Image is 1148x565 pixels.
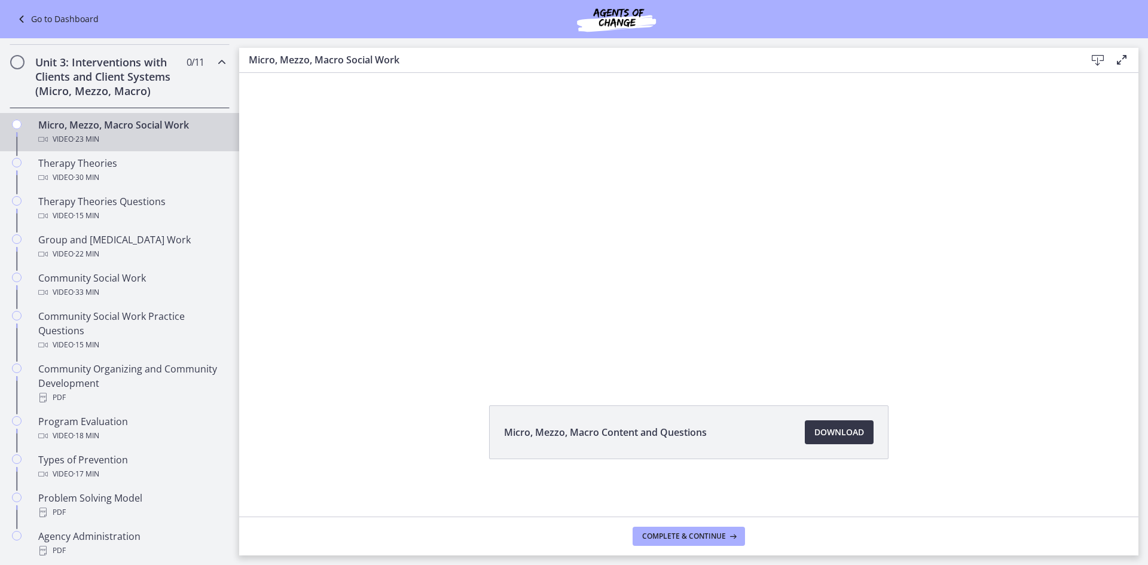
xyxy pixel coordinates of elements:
span: · 22 min [74,247,99,261]
span: · 33 min [74,285,99,300]
div: Agency Administration [38,529,225,558]
h3: Micro, Mezzo, Macro Social Work [249,53,1067,67]
h2: Unit 3: Interventions with Clients and Client Systems (Micro, Mezzo, Macro) [35,55,181,98]
span: Download [814,425,864,439]
span: Complete & continue [642,532,726,541]
span: 0 / 11 [187,55,204,69]
span: · 23 min [74,132,99,146]
div: Community Social Work [38,271,225,300]
img: Agents of Change [545,5,688,33]
div: Therapy Theories [38,156,225,185]
span: · 15 min [74,338,99,352]
div: Video [38,170,225,185]
div: Video [38,338,225,352]
iframe: Video Lesson [239,26,1138,378]
div: Video [38,209,225,223]
div: Video [38,467,225,481]
div: Video [38,285,225,300]
span: · 15 min [74,209,99,223]
span: Micro, Mezzo, Macro Content and Questions [504,425,707,439]
div: Group and [MEDICAL_DATA] Work [38,233,225,261]
div: PDF [38,390,225,405]
div: Video [38,429,225,443]
div: PDF [38,543,225,558]
span: · 18 min [74,429,99,443]
div: Community Social Work Practice Questions [38,309,225,352]
div: Problem Solving Model [38,491,225,520]
div: Video [38,247,225,261]
span: · 30 min [74,170,99,185]
div: Micro, Mezzo, Macro Social Work [38,118,225,146]
div: Program Evaluation [38,414,225,443]
div: Types of Prevention [38,453,225,481]
div: Community Organizing and Community Development [38,362,225,405]
span: · 17 min [74,467,99,481]
button: Complete & continue [633,527,745,546]
a: Download [805,420,874,444]
div: Therapy Theories Questions [38,194,225,223]
div: Video [38,132,225,146]
div: PDF [38,505,225,520]
a: Go to Dashboard [14,12,99,26]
